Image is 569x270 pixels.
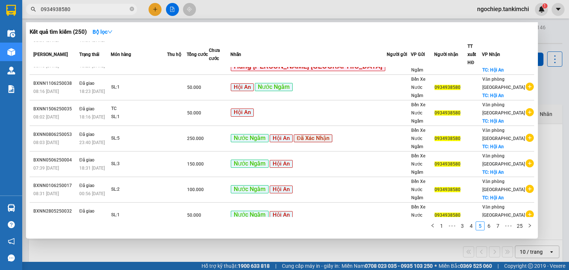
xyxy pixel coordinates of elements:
[33,156,77,164] div: BXNN0506250004
[411,102,425,124] span: Bến Xe Nước Ngầm
[525,221,534,230] button: right
[476,221,485,230] li: 5
[33,52,68,57] span: [PERSON_NAME]
[435,85,460,90] span: 0934938580
[7,204,15,212] img: warehouse-icon
[33,182,77,190] div: BXNN0106250017
[482,102,525,116] span: Văn phòng [GEOGRAPHIC_DATA]
[111,113,167,121] div: SL: 1
[33,166,59,171] span: 07:39 [DATE]
[482,52,500,57] span: VP Nhận
[526,108,534,116] span: plus-circle
[411,77,425,98] span: Bến Xe Nước Ngầm
[476,222,484,230] a: 5
[270,134,293,143] span: Hội An
[8,221,15,228] span: question-circle
[528,223,532,228] span: right
[482,67,504,73] span: TC: Hội An
[231,134,269,143] span: Nước Ngầm
[79,89,105,94] span: 18:23 [DATE]
[494,222,502,230] a: 7
[482,179,525,192] span: Văn phòng [GEOGRAPHIC_DATA]
[446,221,458,230] li: Previous 5 Pages
[270,160,293,168] span: Hội An
[7,30,15,37] img: warehouse-icon
[411,153,425,175] span: Bến Xe Nước Ngầm
[435,213,460,218] span: 0934938580
[79,132,94,137] span: Đã giao
[31,7,36,12] span: search
[79,106,94,111] span: Đã giao
[87,26,119,38] button: Bộ lọcdown
[111,105,167,113] div: TC
[6,5,16,16] img: logo-vxr
[482,144,504,149] span: TC: Hội An
[270,186,293,194] span: Hội An
[79,209,94,214] span: Đã giao
[526,134,534,142] span: plus-circle
[526,83,534,91] span: plus-circle
[485,222,493,230] a: 6
[33,80,77,87] div: BXNN1106250038
[7,85,15,93] img: solution-icon
[428,221,437,230] button: left
[111,160,167,168] div: SL: 3
[411,179,425,200] span: Bến Xe Nước Ngầm
[411,52,425,57] span: VP Gửi
[7,67,15,74] img: warehouse-icon
[30,28,87,36] h3: Kết quả tìm kiếm ( 250 )
[428,221,437,230] li: Previous Page
[79,81,94,86] span: Đã giao
[502,221,514,230] li: Next 5 Pages
[430,223,435,228] span: left
[209,48,220,61] span: Chưa cước
[387,52,407,57] span: Người gửi
[33,89,59,94] span: 08:16 [DATE]
[467,222,475,230] a: 4
[482,170,504,175] span: TC: Hội An
[525,221,534,230] li: Next Page
[230,52,241,57] span: Nhãn
[231,160,269,168] span: Nước Ngầm
[107,29,113,34] span: down
[130,7,134,11] span: close-circle
[187,213,201,218] span: 50.000
[33,105,77,113] div: BXNN1506250035
[514,221,525,230] li: 25
[467,44,476,65] span: TT xuất HĐ
[270,211,293,219] span: Hội An
[458,222,466,230] a: 3
[502,221,514,230] span: •••
[231,185,269,194] span: Nước Ngầm
[93,29,113,35] strong: Bộ lọc
[33,63,59,69] span: 08:15 [DATE]
[231,109,254,117] span: Hội An
[435,161,460,167] span: 0934938580
[255,83,293,91] span: Nước Ngầm
[187,110,201,116] span: 50.000
[187,136,204,141] span: 250.000
[33,131,77,139] div: BXNN0806250053
[111,134,167,143] div: SL: 5
[187,187,204,192] span: 100.000
[485,221,493,230] li: 6
[435,136,460,141] span: 0934938580
[482,153,525,167] span: Văn phòng [GEOGRAPHIC_DATA]
[33,217,59,222] span: 08:01 [DATE]
[33,140,59,145] span: 08:03 [DATE]
[111,83,167,91] div: SL: 1
[79,52,99,57] span: Trạng thái
[130,6,134,13] span: close-circle
[7,48,15,56] img: warehouse-icon
[515,222,525,230] a: 25
[33,207,77,215] div: BXNN2805250032
[434,52,458,57] span: Người nhận
[79,217,105,222] span: 17:54 [DATE]
[482,204,525,218] span: Văn phòng [GEOGRAPHIC_DATA]
[111,186,167,194] div: SL: 2
[294,134,332,143] span: Đã Xác Nhận
[526,185,534,193] span: plus-circle
[187,52,208,57] span: Tổng cước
